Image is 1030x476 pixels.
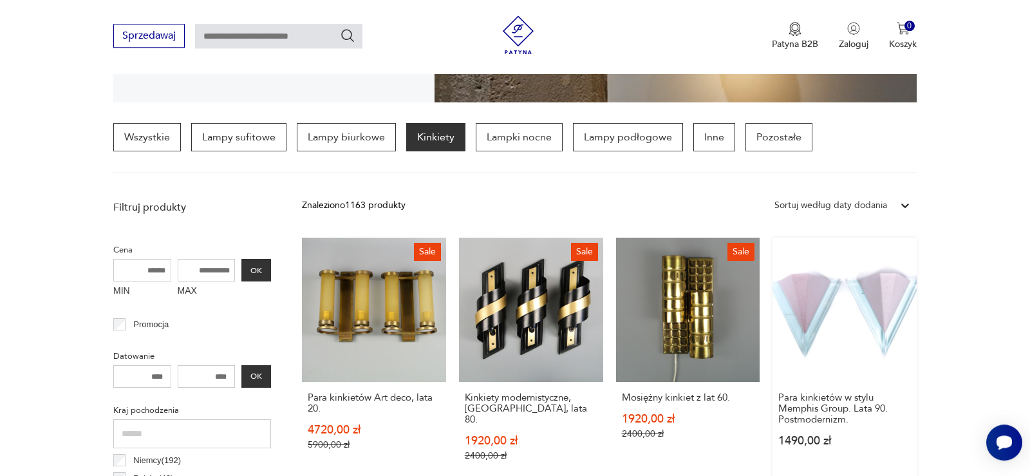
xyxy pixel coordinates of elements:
[774,198,887,213] div: Sortuj według daty dodania
[406,123,465,151] a: Kinkiety
[904,21,915,32] div: 0
[745,123,812,151] a: Pozostałe
[113,349,271,363] p: Datowanie
[622,428,754,439] p: 2400,00 zł
[308,439,440,450] p: 5900,00 zł
[839,22,868,50] button: Zaloguj
[113,200,271,214] p: Filtruj produkty
[986,424,1022,461] iframe: Smartsupp widget button
[113,123,181,151] a: Wszystkie
[772,38,818,50] p: Patyna B2B
[778,435,911,446] p: 1490,00 zł
[133,453,181,468] p: Niemcy ( 192 )
[622,392,754,403] h3: Mosiężny kinkiet z lat 60.
[693,123,735,151] a: Inne
[340,28,355,43] button: Szukaj
[465,450,597,461] p: 2400,00 zł
[476,123,563,151] a: Lampki nocne
[308,392,440,414] h3: Para kinkietów Art deco, lata 20.
[191,123,286,151] a: Lampy sufitowe
[308,424,440,435] p: 4720,00 zł
[622,414,754,424] p: 1920,00 zł
[772,22,818,50] a: Ikona medaluPatyna B2B
[772,22,818,50] button: Patyna B2B
[113,403,271,417] p: Kraj pochodzenia
[302,198,406,213] div: Znaleziono 1163 produkty
[778,392,911,425] h3: Para kinkietów w stylu Memphis Group. Lata 90. Postmodernizm.
[113,24,185,48] button: Sprzedawaj
[839,38,868,50] p: Zaloguj
[499,15,538,54] img: Patyna - sklep z meblami i dekoracjami vintage
[789,22,801,36] img: Ikona medalu
[133,318,169,332] p: Promocja
[847,22,860,35] img: Ikonka użytkownika
[113,281,171,302] label: MIN
[113,243,271,257] p: Cena
[113,32,185,41] a: Sprzedawaj
[897,22,910,35] img: Ikona koszyka
[241,259,271,281] button: OK
[465,435,597,446] p: 1920,00 zł
[465,392,597,425] h3: Kinkiety modernistyczne, [GEOGRAPHIC_DATA], lata 80.
[178,281,236,302] label: MAX
[241,365,271,388] button: OK
[297,123,396,151] a: Lampy biurkowe
[889,22,917,50] button: 0Koszyk
[889,38,917,50] p: Koszyk
[573,123,683,151] a: Lampy podłogowe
